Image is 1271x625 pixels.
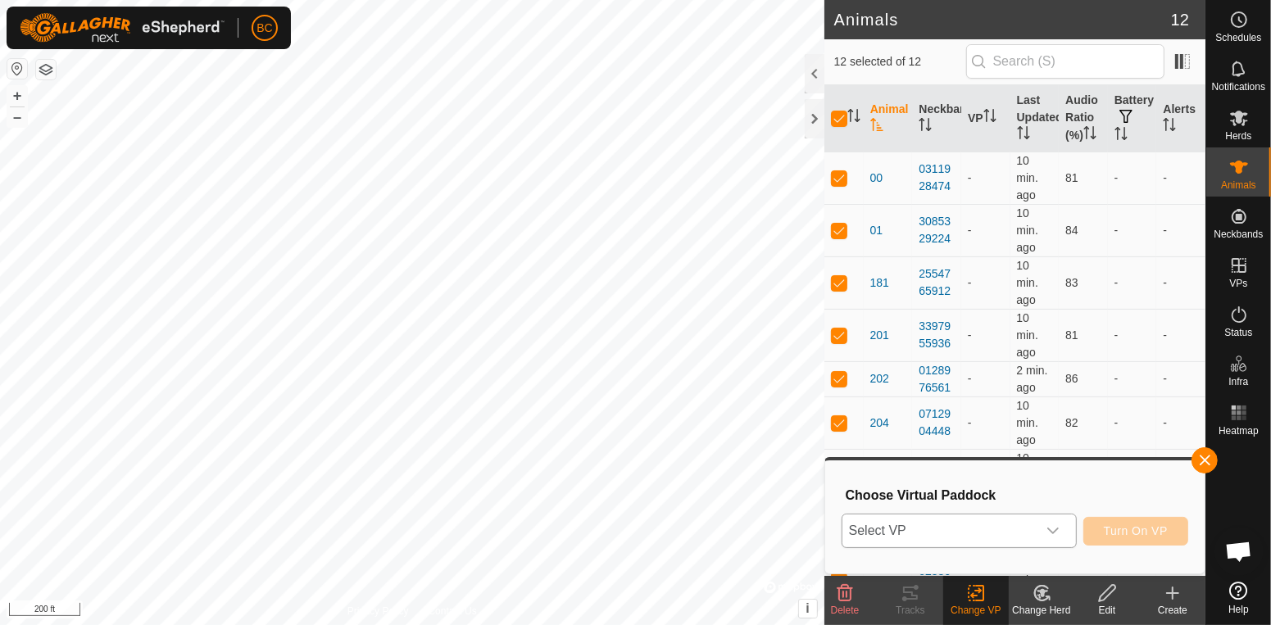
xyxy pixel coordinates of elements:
[36,60,56,79] button: Map Layers
[1108,152,1157,204] td: -
[1108,204,1157,256] td: -
[347,604,409,618] a: Privacy Policy
[1017,451,1038,499] span: Aug 30, 2025, 11:58 AM
[1108,361,1157,396] td: -
[1214,229,1263,239] span: Neckbands
[1065,276,1078,289] span: 83
[1163,120,1176,134] p-sorticon: Activate to sort
[966,44,1164,79] input: Search (S)
[870,327,889,344] span: 201
[1215,33,1261,43] span: Schedules
[968,372,972,385] app-display-virtual-paddock-transition: -
[943,603,1009,618] div: Change VP
[7,86,27,106] button: +
[1214,527,1264,576] a: Open chat
[1140,603,1205,618] div: Create
[1017,206,1038,254] span: Aug 30, 2025, 11:58 AM
[1156,361,1205,396] td: -
[1156,449,1205,501] td: -
[919,362,955,396] div: 0128976561
[1221,180,1256,190] span: Animals
[961,85,1010,152] th: VP
[870,120,883,134] p-sorticon: Activate to sort
[1104,524,1168,537] span: Turn On VP
[870,370,889,387] span: 202
[1225,131,1251,141] span: Herds
[1224,328,1252,337] span: Status
[1156,396,1205,449] td: -
[1114,129,1128,143] p-sorticon: Activate to sort
[1017,129,1030,142] p-sorticon: Activate to sort
[870,222,883,239] span: 01
[834,53,966,70] span: 12 selected of 12
[1065,416,1078,429] span: 82
[1228,377,1248,387] span: Infra
[1074,603,1140,618] div: Edit
[1017,311,1038,359] span: Aug 30, 2025, 11:58 AM
[806,601,809,615] span: i
[1108,449,1157,501] td: -
[846,487,1188,503] h3: Choose Virtual Paddock
[1017,364,1048,394] span: Aug 30, 2025, 12:06 PM
[847,111,860,125] p-sorticon: Activate to sort
[870,170,883,187] span: 00
[1083,517,1188,546] button: Turn On VP
[799,600,817,618] button: i
[919,318,955,352] div: 3397955936
[968,276,972,289] app-display-virtual-paddock-transition: -
[864,85,913,152] th: Animal
[1228,605,1249,614] span: Help
[1108,309,1157,361] td: -
[1108,396,1157,449] td: -
[919,265,955,300] div: 2554765912
[983,111,996,125] p-sorticon: Activate to sort
[878,603,943,618] div: Tracks
[1171,7,1189,32] span: 12
[870,274,889,292] span: 181
[1108,256,1157,309] td: -
[919,120,932,134] p-sorticon: Activate to sort
[1059,85,1108,152] th: Audio Ratio (%)
[429,604,477,618] a: Contact Us
[834,10,1171,29] h2: Animals
[1065,372,1078,385] span: 86
[1156,256,1205,309] td: -
[7,107,27,127] button: –
[1037,514,1069,547] div: dropdown trigger
[1009,603,1074,618] div: Change Herd
[1229,279,1247,288] span: VPs
[256,20,272,37] span: BC
[968,171,972,184] app-display-virtual-paddock-transition: -
[1017,399,1038,446] span: Aug 30, 2025, 11:58 AM
[1017,154,1038,202] span: Aug 30, 2025, 11:58 AM
[912,85,961,152] th: Neckband
[968,224,972,237] app-display-virtual-paddock-transition: -
[1108,85,1157,152] th: Battery
[1219,426,1259,436] span: Heatmap
[1017,259,1038,306] span: Aug 30, 2025, 11:58 AM
[1083,129,1096,142] p-sorticon: Activate to sort
[919,213,955,247] div: 3085329224
[1065,171,1078,184] span: 81
[20,13,225,43] img: Gallagher Logo
[1156,152,1205,204] td: -
[842,514,1037,547] span: Select VP
[919,161,955,195] div: 0311928474
[1212,82,1265,92] span: Notifications
[1156,204,1205,256] td: -
[1065,224,1078,237] span: 84
[1156,309,1205,361] td: -
[7,59,27,79] button: Reset Map
[870,414,889,432] span: 204
[968,328,972,342] app-display-virtual-paddock-transition: -
[1010,85,1060,152] th: Last Updated
[919,405,955,440] div: 0712904448
[1156,85,1205,152] th: Alerts
[968,416,972,429] app-display-virtual-paddock-transition: -
[831,605,860,616] span: Delete
[1065,328,1078,342] span: 81
[1206,575,1271,621] a: Help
